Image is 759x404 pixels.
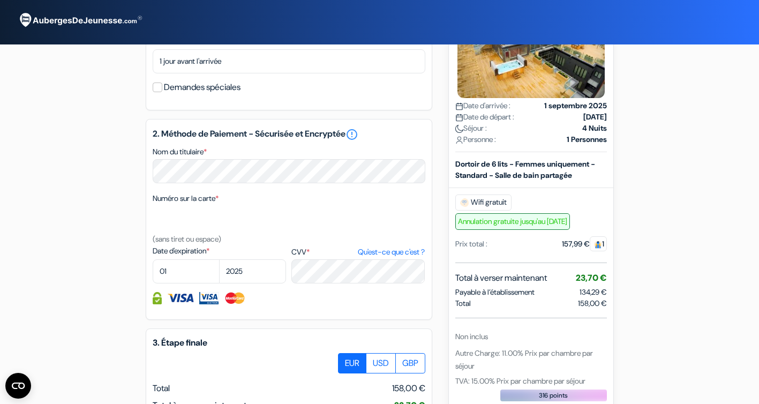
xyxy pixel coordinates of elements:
[582,122,607,133] strong: 4 Nuits
[338,353,366,373] label: EUR
[576,272,607,283] span: 23,70 €
[13,6,147,35] img: AubergesDeJeunesse.com
[153,146,207,158] label: Nom du titulaire
[455,348,593,370] span: Autre Charge: 11.00% Prix par chambre par séjour
[153,292,162,304] img: Information de carte de crédit entièrement encryptée et sécurisée
[455,238,487,249] div: Prix total :
[460,198,469,206] img: free_wifi.svg
[455,159,595,179] b: Dortoir de 6 lits - Femmes uniquement - Standard - Salle de bain partagée
[455,286,535,297] span: Payable à l’établissement
[153,128,425,141] h5: 2. Méthode de Paiement - Sécurisée et Encryptée
[167,292,194,304] img: Visa
[455,100,510,111] span: Date d'arrivée :
[153,234,221,244] small: (sans tiret ou espace)
[455,122,487,133] span: Séjour :
[358,246,425,258] a: Qu'est-ce que c'est ?
[5,373,31,399] button: CMP-Widget öffnen
[455,213,570,229] span: Annulation gratuite jusqu'au [DATE]
[455,136,463,144] img: user_icon.svg
[578,297,607,309] span: 158,00 €
[455,297,471,309] span: Total
[455,111,514,122] span: Date de départ :
[291,246,425,258] label: CVV
[339,353,425,373] div: Basic radio toggle button group
[455,271,547,284] span: Total à verser maintenant
[590,236,607,251] span: 1
[455,331,607,342] div: Non inclus
[153,193,219,204] label: Numéro sur la carte
[567,133,607,145] strong: 1 Personnes
[199,292,219,304] img: Visa Electron
[392,382,425,395] span: 158,00 €
[580,287,607,296] span: 134,29 €
[345,128,358,141] a: error_outline
[583,111,607,122] strong: [DATE]
[539,390,568,400] span: 316 points
[544,100,607,111] strong: 1 septembre 2025
[153,338,425,348] h5: 3. Étape finale
[562,238,607,249] div: 157,99 €
[153,245,286,257] label: Date d'expiration
[455,376,585,385] span: TVA: 15.00% Prix par chambre par séjour
[395,353,425,373] label: GBP
[455,113,463,121] img: calendar.svg
[224,292,246,304] img: Master Card
[366,353,396,373] label: USD
[164,80,241,95] label: Demandes spéciales
[455,133,496,145] span: Personne :
[455,102,463,110] img: calendar.svg
[153,383,170,394] span: Total
[455,194,512,210] span: Wifi gratuit
[455,124,463,132] img: moon.svg
[594,240,602,248] img: guest.svg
